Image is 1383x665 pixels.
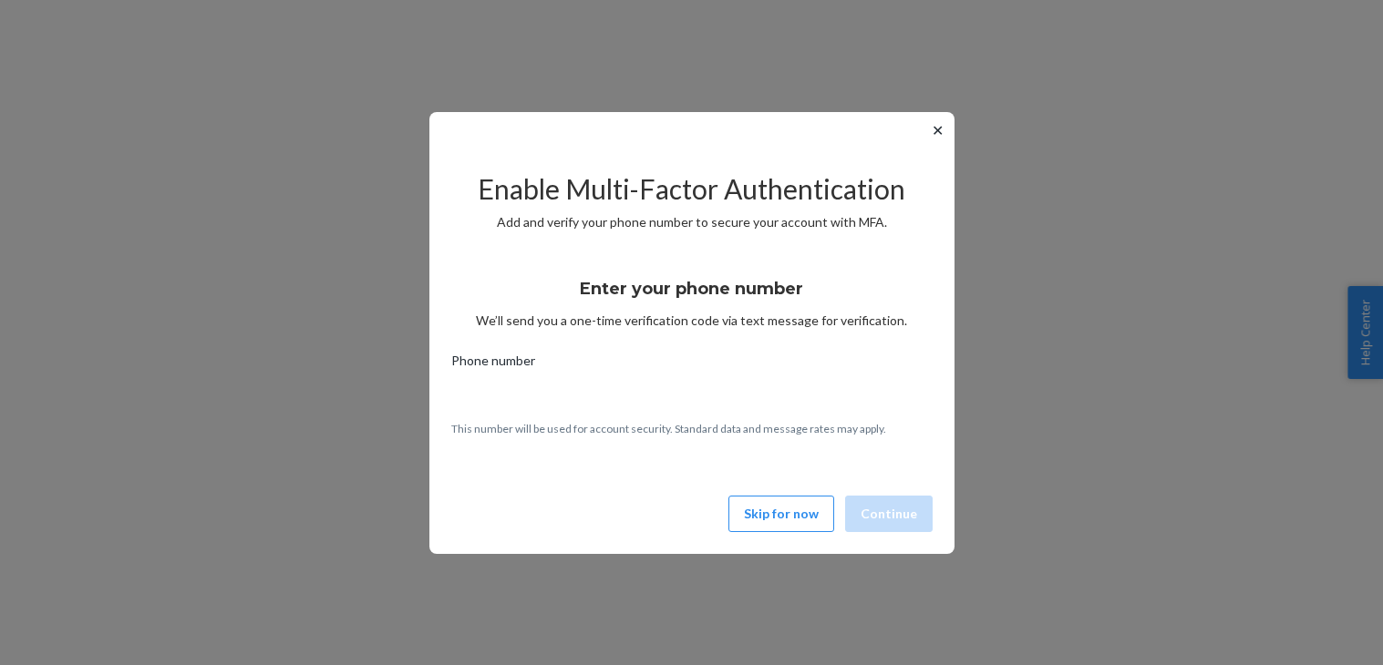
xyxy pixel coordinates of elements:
[580,277,803,301] h3: Enter your phone number
[451,421,933,436] p: This number will be used for account security. Standard data and message rates may apply.
[728,496,834,532] button: Skip for now
[451,352,535,377] span: Phone number
[845,496,933,532] button: Continue
[451,174,933,204] h2: Enable Multi-Factor Authentication
[928,119,947,141] button: ✕
[451,262,933,330] div: We’ll send you a one-time verification code via text message for verification.
[451,213,933,231] p: Add and verify your phone number to secure your account with MFA.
